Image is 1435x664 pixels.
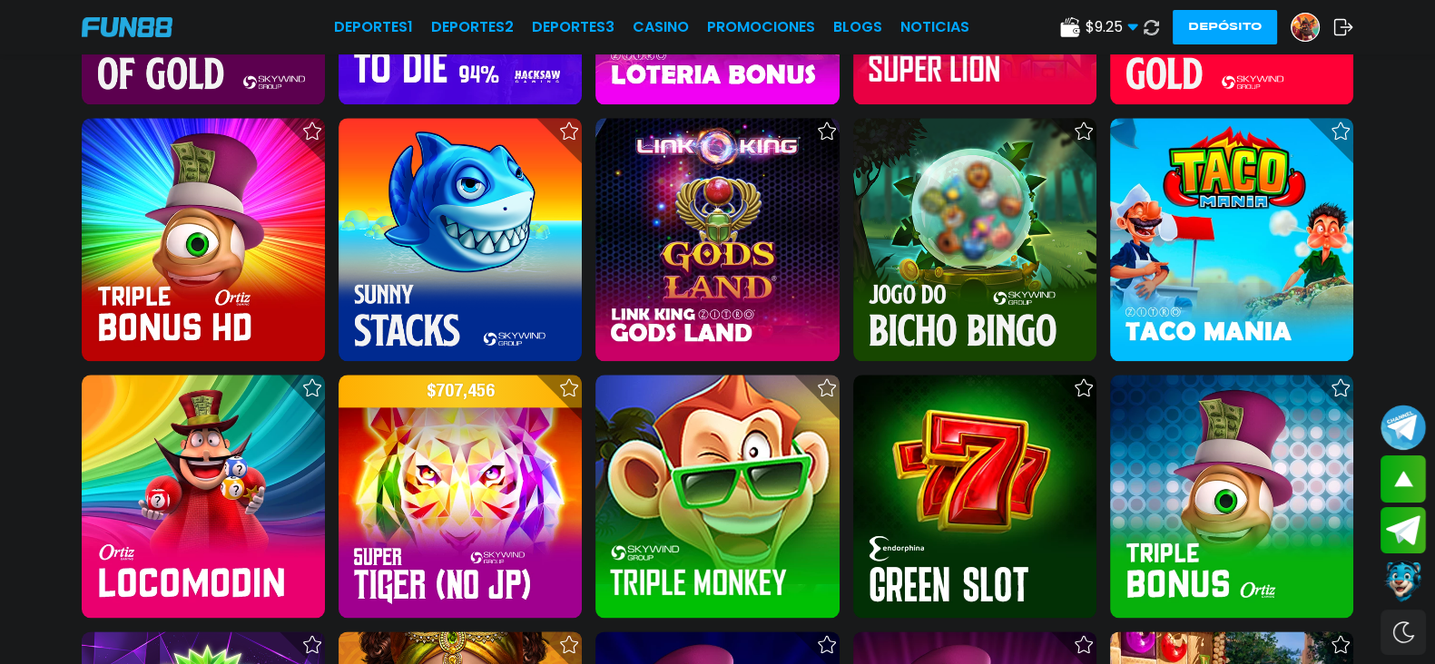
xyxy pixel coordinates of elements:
a: NOTICIAS [900,16,969,38]
img: Avatar [1292,14,1319,41]
img: Green Slot [853,375,1096,618]
img: Sunny Stacks [339,118,582,361]
a: BLOGS [833,16,882,38]
img: Link King Gods Land [595,118,839,361]
a: Promociones [707,16,815,38]
button: Contact customer service [1381,558,1426,605]
a: CASINO [633,16,689,38]
img: Company Logo [82,17,172,37]
img: Super Tiger no JP [339,375,582,618]
img: Triple Bonus [1110,375,1353,618]
button: Join telegram channel [1381,404,1426,451]
a: Avatar [1291,13,1333,42]
img: Tacomania [1110,118,1353,361]
button: Depósito [1173,10,1277,44]
img: Triple Monkey [595,375,839,618]
a: Deportes2 [431,16,514,38]
p: $ 707,456 [339,375,582,407]
img: Triple Bonus [82,118,325,361]
div: Switch theme [1381,610,1426,655]
a: Deportes3 [532,16,614,38]
a: Deportes1 [334,16,413,38]
img: Locomodin [82,375,325,618]
button: scroll up [1381,455,1426,503]
button: Join telegram [1381,507,1426,554]
img: Jogo do Bicho Bingo [853,118,1096,361]
span: $ 9.25 [1086,16,1138,38]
